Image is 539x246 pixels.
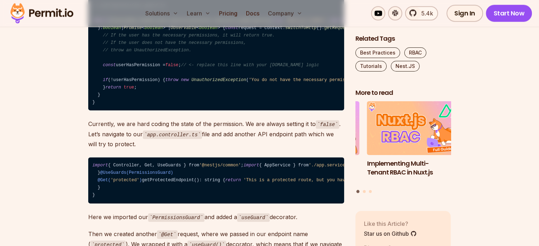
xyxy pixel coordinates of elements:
[216,6,240,21] a: Pricing
[367,159,463,177] h3: Implementing Multi-Tenant RBAC in Nuxt.js
[145,25,163,30] span: boolean
[265,6,305,21] button: Company
[324,25,350,30] span: getRequest
[447,5,483,22] a: Sign In
[225,25,238,30] span: const
[191,78,246,82] span: UnauthorizedException
[181,78,189,82] span: new
[97,178,142,183] span: @Get( )
[369,190,372,193] button: Go to slide 3
[243,6,262,21] a: Docs
[103,25,121,30] span: boolean
[237,213,270,222] code: useGuard
[124,85,134,90] span: true
[88,158,344,204] code: { Controller, Get, UseGuards } from ; { AppService } from ; { PermissionsGuard } from ; export { ...
[264,159,359,185] h3: How to Use JWTs for Authorization: Best Practices and Common Mistakes
[103,33,275,38] span: // If the user has the necessary permissions, it will return true.
[225,178,241,183] span: return
[88,212,344,222] p: Here we imported our and added a decorator.
[103,40,246,45] span: // If the user does not have the necessary permissions,
[355,61,387,71] a: Tutorials
[184,6,213,21] button: Learn
[264,101,359,185] li: 3 of 3
[199,25,217,30] span: boolean
[170,25,197,30] span: Observable
[364,229,417,238] a: Star us on Github
[264,101,359,155] img: How to Use JWTs for Authorization: Best Practices and Common Mistakes
[249,78,363,82] span: 'You do not have the necessary permissions.'
[243,178,371,183] span: 'This is a protected route, but you have access.'
[404,47,426,58] a: RBAC
[142,6,181,21] button: Solutions
[405,6,438,21] a: 5.4k
[367,101,463,185] a: Implementing Multi-Tenant RBAC in Nuxt.jsImplementing Multi-Tenant RBAC in Nuxt.js
[391,61,420,71] a: Nest.JS
[7,1,77,25] img: Permit logo
[316,120,339,129] code: false
[143,131,202,139] code: app.controller.ts
[199,163,241,168] span: '@nestjs/common'
[103,63,116,68] span: const
[309,163,348,168] span: './app.service'
[148,213,204,222] code: PermissionsGuard
[243,163,259,168] span: import
[165,78,179,82] span: throw
[106,85,121,90] span: return
[285,25,316,30] span: switchToHttp
[364,219,417,228] p: Like this Article?
[124,25,142,30] span: Promise
[111,178,139,183] span: 'protected'
[181,63,319,68] span: // <- replace this line with your [DOMAIN_NAME] logic
[100,170,173,175] span: @UseGuards(PermissionsGuard)
[363,190,366,193] button: Go to slide 2
[103,78,108,82] span: if
[165,63,179,68] span: false
[356,190,360,193] button: Go to slide 1
[92,163,108,168] span: import
[367,101,463,185] li: 1 of 3
[88,119,344,149] p: Currently, we are hard coding the state of the permission. We are always setting it to . Let’s na...
[417,9,433,18] span: 5.4k
[355,47,400,58] a: Best Practices
[486,5,532,22] a: Start Now
[103,48,191,53] span: // throw an UnauthorizedException.
[355,34,451,43] h2: Related Tags
[157,230,178,239] code: @Get
[367,101,463,155] img: Implementing Multi-Tenant RBAC in Nuxt.js
[355,101,451,194] div: Posts
[355,88,451,97] h2: More to read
